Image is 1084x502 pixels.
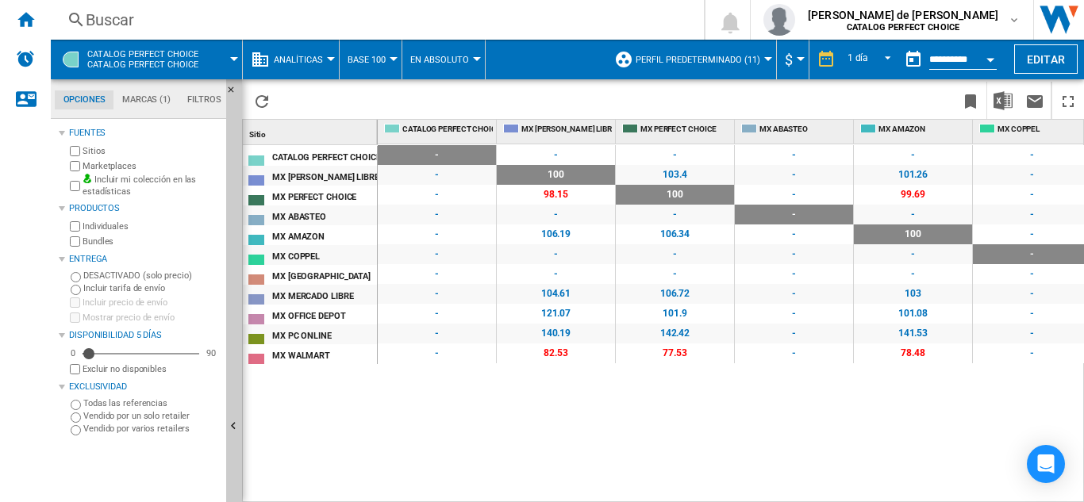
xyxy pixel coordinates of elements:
[735,244,853,264] span: -
[70,176,80,196] input: Incluir mi colección en las estadísticas
[976,43,1005,71] button: Open calendar
[854,205,972,224] span: -
[1052,82,1084,119] button: Maximizar
[378,264,496,284] span: -
[735,264,853,284] span: -
[83,410,220,422] label: Vendido por un solo retailer
[497,165,615,185] span: 100
[994,91,1013,110] img: excel-24x24.png
[83,160,220,172] label: Marketplaces
[272,326,376,343] div: MX PC ONLINE
[83,346,199,362] md-slider: Disponibilidad
[847,22,959,33] b: CATALOG PERFECT CHOICE
[878,124,969,129] span: MX AMAZON
[70,161,80,171] input: Marketplaces
[71,400,81,410] input: Todas las referencias
[616,205,734,224] span: -
[616,304,734,324] span: 101.9
[69,127,220,140] div: Fuentes
[71,285,81,295] input: Incluir tarifa de envío
[70,221,80,232] input: Individuales
[272,187,376,204] div: MX PERFECT CHOICE
[410,55,469,65] span: En absoluto
[735,165,853,185] span: -
[854,264,972,284] span: -
[272,207,376,224] div: MX ABASTEO
[378,165,496,185] span: -
[616,264,734,284] span: -
[844,47,898,73] md-select: REPORTS.WIZARD.STEPS.REPORT.STEPS.REPORT_OPTIONS.PERIOD: 1 día
[378,185,496,205] span: -
[497,244,615,264] span: -
[410,40,477,79] button: En absoluto
[70,364,80,374] input: Mostrar precio de envío
[854,343,972,363] span: 78.48
[898,44,929,75] button: md-calendar
[619,120,734,140] div: MX PERFECT CHOICE
[87,40,214,79] button: CATALOG PERFECT CHOICECatalog perfect choice
[86,9,663,31] div: Buscar
[249,130,266,139] span: Sitio
[735,145,853,165] span: -
[83,312,220,324] label: Mostrar precio de envío
[83,236,220,247] label: Bundles
[272,227,376,243] div: MX AMAZON
[616,185,734,205] span: 100
[348,40,394,79] button: Base 100
[854,165,972,185] span: 101.26
[246,120,377,144] div: Sort None
[83,270,220,282] label: DESACTIVADO (solo precio)
[59,40,234,79] div: CATALOG PERFECT CHOICECatalog perfect choice
[70,236,80,247] input: Bundles
[83,174,92,183] img: mysite-bg-18x18.png
[83,397,220,409] label: Todas las referencias
[381,120,496,140] div: CATALOG PERFECT CHOICE
[616,145,734,165] span: -
[785,40,801,79] button: $
[83,423,220,435] label: Vendido por varios retailers
[616,224,734,244] span: 106.34
[497,324,615,343] span: 140.19
[735,304,853,324] span: -
[83,174,220,198] label: Incluir mi colección en las estadísticas
[616,343,734,363] span: 77.53
[636,40,768,79] button: Perfil predeterminado (11)
[785,52,793,68] span: $
[497,185,615,205] span: 98.15
[854,145,972,165] span: -
[378,145,496,165] span: -
[497,343,615,363] span: 82.53
[808,7,998,23] span: [PERSON_NAME] de [PERSON_NAME]
[378,343,496,363] span: -
[67,347,79,359] div: 0
[497,304,615,324] span: 121.07
[735,185,853,205] span: -
[854,284,972,304] span: 103
[272,148,376,164] div: CATALOG PERFECT CHOICE
[69,202,220,215] div: Productos
[70,146,80,156] input: Sitios
[735,224,853,244] span: -
[70,312,80,323] input: Mostrar precio de envío
[497,205,615,224] span: -
[272,247,376,263] div: MX COPPEL
[378,244,496,264] span: -
[83,220,220,232] label: Individuales
[378,324,496,343] span: -
[777,40,809,79] md-menu: Currency
[378,284,496,304] span: -
[616,244,734,264] span: -
[854,185,972,205] span: 99.69
[272,286,376,303] div: MX MERCADO LIBRE
[987,82,1019,119] button: Descargar en Excel
[735,284,853,304] span: -
[378,304,496,324] span: -
[636,55,760,65] span: Perfil predeterminado (11)
[854,244,972,264] span: -
[640,124,731,129] span: MX PERFECT CHOICE
[735,343,853,363] span: -
[179,90,229,109] md-tab-item: Filtros
[83,282,220,294] label: Incluir tarifa de envío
